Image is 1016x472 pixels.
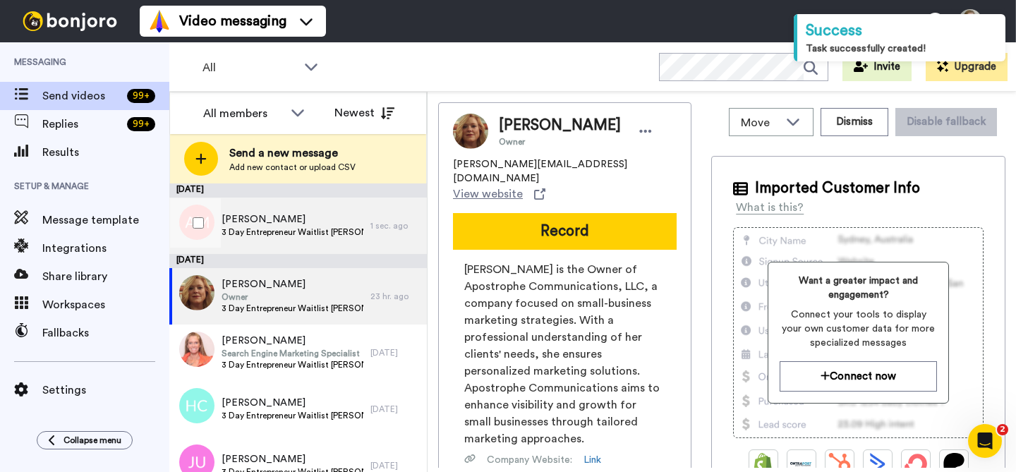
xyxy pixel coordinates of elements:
[229,145,356,162] span: Send a new message
[169,254,427,268] div: [DATE]
[968,424,1002,458] iframe: Intercom live chat
[17,11,123,31] img: bj-logo-header-white.svg
[453,114,488,149] img: Image of Katie Scalf
[453,186,523,202] span: View website
[324,99,405,127] button: Newest
[222,291,363,303] span: Owner
[780,361,937,392] button: Connect now
[997,424,1008,435] span: 2
[42,212,169,229] span: Message template
[222,359,363,370] span: 3 Day Entrepreneur Waitlist [PERSON_NAME]
[842,53,912,81] button: Invite
[806,20,997,42] div: Success
[222,277,363,291] span: [PERSON_NAME]
[895,108,997,136] button: Disable fallback
[453,157,677,186] span: [PERSON_NAME][EMAIL_ADDRESS][DOMAIN_NAME]
[42,144,169,161] span: Results
[179,275,214,310] img: a8b281ee-609b-4d38-b081-63da098acdf9.jpg
[583,453,601,467] a: Link
[370,291,420,302] div: 23 hr. ago
[42,240,169,257] span: Integrations
[222,212,363,226] span: [PERSON_NAME]
[42,325,169,341] span: Fallbacks
[499,136,621,147] span: Owner
[222,410,363,421] span: 3 Day Entrepreneur Waitlist [PERSON_NAME]
[179,388,214,423] img: hc.png
[464,261,665,447] span: [PERSON_NAME] is the Owner of Apostrophe Communications, LLC, a company focused on small-business...
[453,186,545,202] a: View website
[370,460,420,471] div: [DATE]
[821,108,888,136] button: Dismiss
[127,117,155,131] div: 99 +
[42,116,121,133] span: Replies
[42,296,169,313] span: Workspaces
[222,452,363,466] span: [PERSON_NAME]
[42,87,121,104] span: Send videos
[780,274,937,302] span: Want a greater impact and engagement?
[736,199,804,216] div: What is this?
[370,404,420,415] div: [DATE]
[127,89,155,103] div: 99 +
[229,162,356,173] span: Add new contact or upload CSV
[370,347,420,358] div: [DATE]
[37,431,133,449] button: Collapse menu
[222,348,363,359] span: Search Engine Marketing Specialist
[453,213,677,250] button: Record
[179,332,214,367] img: 29444717-08a6-43e5-8b51-d5cecd95d0a9.jpg
[203,105,284,122] div: All members
[755,178,920,199] span: Imported Customer Info
[169,183,427,198] div: [DATE]
[148,10,171,32] img: vm-color.svg
[222,226,363,238] span: 3 Day Entrepreneur Waitlist [PERSON_NAME]
[222,396,363,410] span: [PERSON_NAME]
[926,53,1008,81] button: Upgrade
[780,308,937,350] span: Connect your tools to display your own customer data for more specialized messages
[741,114,779,131] span: Move
[806,42,997,56] div: Task successfully created!
[222,303,363,314] span: 3 Day Entrepreneur Waitlist [PERSON_NAME]
[499,115,621,136] span: [PERSON_NAME]
[202,59,297,76] span: All
[487,453,572,467] span: Company Website :
[64,435,121,446] span: Collapse menu
[370,220,420,231] div: 1 sec. ago
[42,268,169,285] span: Share library
[42,382,169,399] span: Settings
[222,334,363,348] span: [PERSON_NAME]
[179,11,286,31] span: Video messaging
